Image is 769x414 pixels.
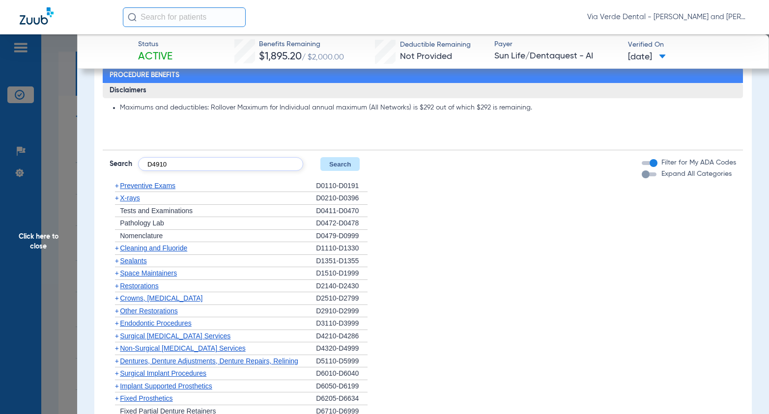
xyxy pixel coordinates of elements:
[628,40,753,50] span: Verified On
[316,342,368,355] div: D4320-D4999
[316,367,368,380] div: D6010-D6040
[115,244,119,252] span: +
[115,282,119,290] span: +
[138,39,172,50] span: Status
[120,294,202,302] span: Crowns, [MEDICAL_DATA]
[316,392,368,405] div: D6205-D6634
[259,52,302,62] span: $1,895.20
[587,12,749,22] span: Via Verde Dental - [PERSON_NAME] and [PERSON_NAME] DDS
[115,332,119,340] span: +
[628,51,666,63] span: [DATE]
[120,282,159,290] span: Restorations
[316,255,368,268] div: D1351-D1355
[115,294,119,302] span: +
[115,344,119,352] span: +
[120,104,736,112] li: Maximums and deductibles: Rollover Maximum for Individual annual maximum (All Networks) is $292 o...
[316,217,368,230] div: D0472-D0478
[120,257,146,265] span: Sealants
[316,192,368,205] div: D0210-D0396
[138,157,303,171] input: Search by ADA code or keyword…
[316,267,368,280] div: D1510-D1999
[316,205,368,218] div: D0411-D0470
[494,39,620,50] span: Payer
[103,67,743,83] h2: Procedure Benefits
[302,54,344,61] span: / $2,000.00
[115,369,119,377] span: +
[400,52,452,61] span: Not Provided
[316,380,368,393] div: D6050-D6199
[320,157,359,171] button: Search
[661,170,732,177] span: Expand All Categories
[120,369,206,377] span: Surgical Implant Procedures
[659,158,736,168] label: Filter for My ADA Codes
[120,194,140,202] span: X-rays
[110,159,132,169] span: Search
[138,50,172,64] span: Active
[316,180,368,193] div: D0110-D0191
[103,83,743,99] h3: Disclaimers
[115,307,119,315] span: +
[115,269,119,277] span: +
[120,244,187,252] span: Cleaning and Fluoride
[123,7,246,27] input: Search for patients
[316,292,368,305] div: D2510-D2799
[115,382,119,390] span: +
[120,269,177,277] span: Space Maintainers
[494,50,620,62] span: Sun Life/Dentaquest - AI
[120,344,245,352] span: Non-Surgical [MEDICAL_DATA] Services
[115,182,119,190] span: +
[120,219,164,227] span: Pathology Lab
[316,305,368,318] div: D2910-D2999
[115,394,119,402] span: +
[120,394,172,402] span: Fixed Prosthetics
[115,194,119,202] span: +
[128,13,137,22] img: Search Icon
[400,40,471,50] span: Deductible Remaining
[115,357,119,365] span: +
[120,357,298,365] span: Dentures, Denture Adjustments, Denture Repairs, Relining
[316,230,368,243] div: D0479-D0999
[115,319,119,327] span: +
[720,367,769,414] iframe: Chat Widget
[120,319,192,327] span: Endodontic Procedures
[120,382,212,390] span: Implant Supported Prosthetics
[316,242,368,255] div: D1110-D1330
[259,39,344,50] span: Benefits Remaining
[316,330,368,343] div: D4210-D4286
[120,307,178,315] span: Other Restorations
[20,7,54,25] img: Zuub Logo
[316,280,368,293] div: D2140-D2430
[316,317,368,330] div: D3110-D3999
[120,232,163,240] span: Nomenclature
[120,207,193,215] span: Tests and Examinations
[115,257,119,265] span: +
[120,182,175,190] span: Preventive Exams
[120,332,230,340] span: Surgical [MEDICAL_DATA] Services
[316,355,368,368] div: D5110-D5999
